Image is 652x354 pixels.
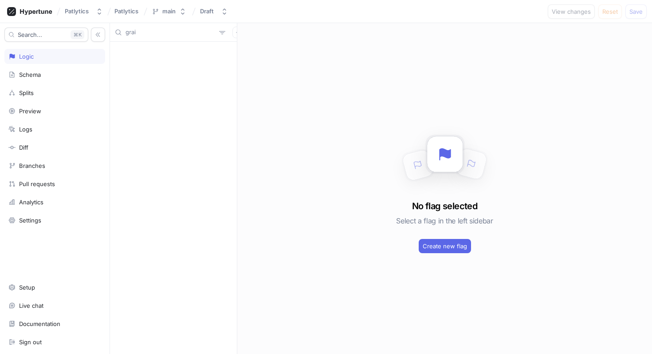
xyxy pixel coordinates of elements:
div: Diff [19,144,28,151]
span: Search... [18,32,42,37]
span: Patlytics [114,8,138,14]
div: Schema [19,71,41,78]
div: Live chat [19,302,43,309]
h5: Select a flag in the left sidebar [396,213,493,229]
span: Reset [602,9,618,14]
div: Analytics [19,199,43,206]
button: main [148,4,190,19]
div: Preview [19,107,41,115]
div: Sign out [19,338,42,346]
input: Search... [126,28,216,37]
button: Save [625,4,647,19]
button: View changes [548,4,595,19]
div: Branches [19,162,45,169]
div: K [71,30,84,39]
div: main [162,8,176,15]
a: Documentation [4,316,105,331]
div: Documentation [19,320,60,327]
span: Create new flag [423,243,467,249]
button: Reset [598,4,622,19]
div: Logs [19,126,32,133]
span: View changes [552,9,591,14]
div: Settings [19,217,41,224]
div: Draft [200,8,214,15]
button: Patlytics [61,4,106,19]
button: Create new flag [419,239,471,253]
h3: No flag selected [412,199,477,213]
div: Splits [19,89,34,96]
div: Pull requests [19,180,55,187]
div: Logic [19,53,34,60]
div: Patlytics [65,8,89,15]
span: Save [629,9,643,14]
button: Draft [196,4,232,19]
div: Setup [19,284,35,291]
button: Search...K [4,28,88,42]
